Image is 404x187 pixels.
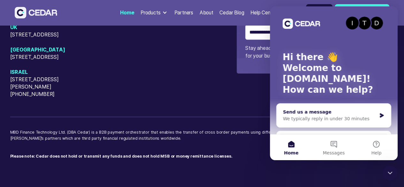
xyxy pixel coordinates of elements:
span: [GEOGRAPHIC_DATA] [10,46,88,53]
a: Partners [172,6,196,19]
div: Help Center [250,9,277,16]
a: Create an account [335,4,389,21]
p: Stay ahead in fintech with our newsletter - essential updates for your business's finance journey... [245,44,385,59]
div: Home [120,9,134,16]
div: About [200,9,213,16]
div: Products [141,9,161,16]
div: Cedar Blog [219,9,244,16]
span: UK [10,24,88,31]
div: Products [138,6,171,19]
strong: Please note: Cedar does not hold or transmit any funds and does not hold MSB or money remittance ... [10,154,232,159]
div: Partners [174,9,193,16]
iframe: Intercom live chat [382,165,398,181]
iframe: Intercom live chat [270,6,398,160]
span: [STREET_ADDRESS] [10,31,88,38]
a: Home [118,6,137,19]
form: Email Form [245,11,385,59]
p: MBD Finance Technology Ltd. (DBA Cedar) is a B2B payment orchestrator that enables the transfer o... [10,129,394,147]
span: Israel [10,68,88,76]
a: About [197,6,216,19]
a: Log in [306,4,332,21]
span: [STREET_ADDRESS][PERSON_NAME][PHONE_NUMBER] [10,76,88,98]
span: [STREET_ADDRESS] [10,53,88,61]
a: Help Center [248,6,279,19]
a: Cedar Blog [217,6,247,19]
p: ‍ [10,147,313,160]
